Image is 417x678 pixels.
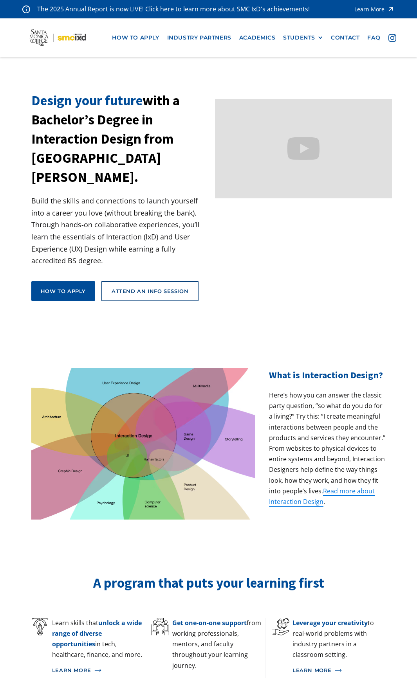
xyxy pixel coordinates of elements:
[31,195,209,267] p: Build the skills and connections to launch yourself into a career you love (without breaking the ...
[52,619,142,648] span: unlock a wide range of diverse opportunities
[269,390,386,507] p: Here’s how you can answer the classic party question, “so what do you do for a living?” Try this:...
[31,91,209,187] h1: with a Bachelor’s Degree in Interaction Design from [GEOGRAPHIC_DATA][PERSON_NAME].
[52,664,145,678] a: Learn More
[354,4,395,14] a: Learn More
[292,619,368,627] span: Leverage your creativity
[283,34,323,41] div: STUDENTS
[31,281,95,301] a: How to apply
[163,31,235,45] a: industry partners
[172,619,247,627] span: Get one-on-one support
[29,29,86,46] img: Santa Monica College - SMC IxD logo
[292,618,386,660] p: to real-world problems with industry partners in a classroom setting.
[354,7,385,12] div: Learn More
[31,92,143,109] span: Design your future
[22,5,30,13] img: icon - information - alert
[52,667,91,674] div: Learn More
[112,288,188,295] div: Attend an Info Session
[52,618,145,660] p: Learn skills that in tech, healthcare, finance, and more.
[363,31,384,45] a: faq
[37,4,310,14] p: The 2025 Annual Report is now LIVE! Click here to learn more about SMC IxD's achievements!
[172,618,265,671] p: from working professionals, mentors, and faculty throughout your learning journey.
[101,281,199,301] a: Attend an Info Session
[31,574,386,592] h2: A program that puts your learning first
[292,664,386,678] a: Learn More
[108,31,163,45] a: how to apply
[215,99,392,198] iframe: Design your future with a Bachelor's Degree in Interaction Design from Santa Monica College
[388,34,396,42] img: icon - instagram
[41,288,86,295] div: How to apply
[31,368,255,520] img: venn diagram showing how your career can be built from the IxD Bachelor's Degree and your interes...
[327,31,363,45] a: contact
[269,487,375,507] a: Read more about Interaction Design
[283,34,315,41] div: STUDENTS
[387,4,395,14] img: icon - arrow - alert
[235,31,279,45] a: Academics
[269,368,386,382] h2: What is Interaction Design?
[292,667,332,674] div: Learn More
